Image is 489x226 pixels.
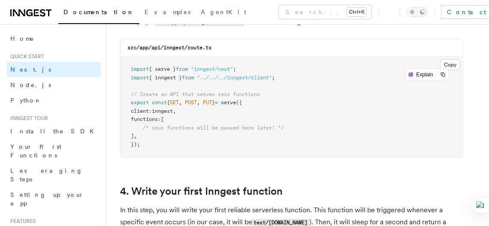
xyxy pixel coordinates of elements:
[152,99,167,105] span: const
[173,108,176,114] span: ,
[10,97,42,104] span: Python
[182,75,194,81] span: from
[167,99,170,105] span: {
[272,75,275,81] span: ;
[201,9,246,15] span: AgentKit
[7,53,44,60] span: Quick start
[143,125,284,131] span: /* your functions will be passed here later! */
[7,218,36,225] span: Features
[7,77,101,93] a: Node.js
[131,108,149,114] span: client
[7,124,101,139] a: Install the SDK
[407,7,428,17] button: Toggle dark mode
[149,66,176,72] span: { serve }
[10,191,84,207] span: Setting up your app
[149,75,182,81] span: { inngest }
[134,133,137,139] span: ,
[279,5,371,19] button: Search...Ctrl+K
[145,9,190,15] span: Examples
[161,116,164,122] span: [
[347,8,366,16] kbd: Ctrl+K
[131,142,140,148] span: });
[152,108,173,114] span: inngest
[179,99,182,105] span: ,
[215,99,218,105] span: =
[131,116,158,122] span: functions
[197,75,272,81] span: "../../../inngest/client"
[176,66,188,72] span: from
[10,34,34,43] span: Home
[127,45,211,51] code: src/app/api/inngest/route.ts
[131,91,260,97] span: // Create an API that serves zero functions
[185,99,197,105] span: POST
[10,167,83,183] span: Leveraging Steps
[158,116,161,122] span: :
[7,115,48,122] span: Inngest tour
[212,99,215,105] span: }
[196,3,251,23] a: AgentKit
[131,99,149,105] span: export
[63,9,134,15] span: Documentation
[7,163,101,187] a: Leveraging Steps
[131,66,149,72] span: import
[10,128,99,135] span: Install the SDK
[7,62,101,77] a: Next.js
[10,66,51,73] span: Next.js
[7,187,101,211] a: Setting up your app
[7,139,101,163] a: Your first Functions
[203,99,212,105] span: PUT
[197,99,200,105] span: ,
[149,108,152,114] span: :
[120,185,283,197] a: 4. Write your first Inngest function
[10,143,61,159] span: Your first Functions
[191,66,233,72] span: "inngest/next"
[131,133,134,139] span: ]
[233,66,236,72] span: ;
[170,99,179,105] span: GET
[440,59,460,70] button: Copy
[58,3,139,24] a: Documentation
[221,99,236,105] span: serve
[10,81,51,88] span: Node.js
[7,93,101,108] a: Python
[139,3,196,23] a: Examples
[7,31,101,46] a: Home
[236,99,242,105] span: ({
[131,75,149,81] span: import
